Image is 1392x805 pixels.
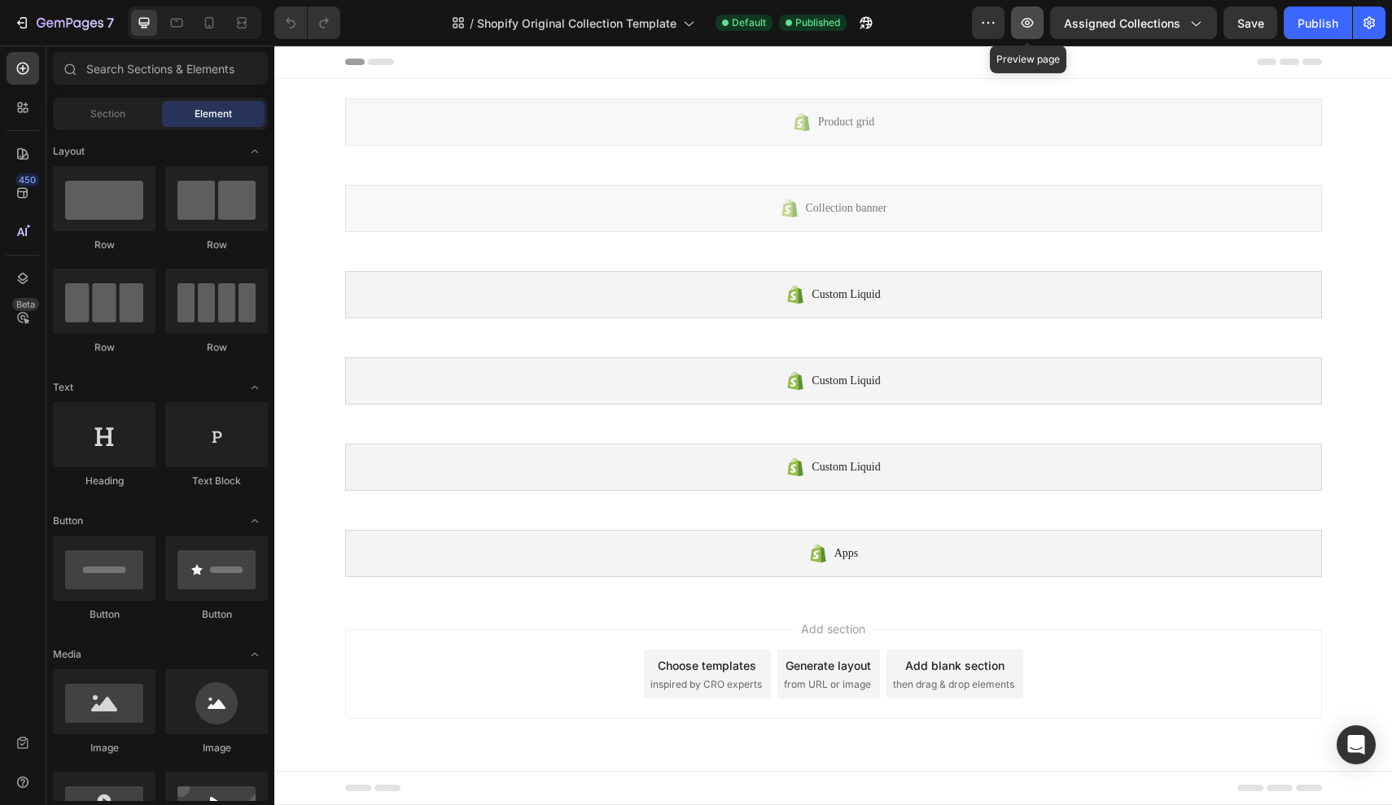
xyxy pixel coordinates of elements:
span: inspired by CRO experts [376,632,488,646]
span: Element [195,107,232,121]
span: Shopify Original Collection Template [477,15,676,32]
div: Beta [12,298,39,311]
span: Custom Liquid [537,239,606,259]
span: Toggle open [242,641,268,667]
span: Product grid [544,67,601,86]
div: Button [165,607,268,622]
button: Assigned Collections [1050,7,1217,39]
span: Default [732,15,766,30]
iframe: Design area [274,46,1392,805]
span: Toggle open [242,374,268,400]
span: Published [795,15,840,30]
button: Save [1223,7,1277,39]
button: Publish [1284,7,1352,39]
span: Text [53,380,73,395]
div: Open Intercom Messenger [1337,725,1376,764]
span: then drag & drop elements [619,632,740,646]
button: 7 [7,7,121,39]
input: Search Sections & Elements [53,52,268,85]
div: Row [165,340,268,355]
span: Custom Liquid [537,326,606,345]
div: Generate layout [511,611,597,628]
span: Media [53,647,81,662]
span: Add section [520,575,598,592]
div: Image [165,741,268,755]
span: Layout [53,144,85,159]
span: Custom Liquid [537,412,606,431]
span: Collection banner [532,153,613,173]
div: Row [165,238,268,252]
div: Add blank section [631,611,730,628]
span: Button [53,514,83,528]
span: Toggle open [242,508,268,534]
span: Toggle open [242,138,268,164]
span: Save [1237,16,1264,30]
div: 450 [15,173,39,186]
div: Button [53,607,155,622]
p: 7 [107,13,114,33]
span: Assigned Collections [1064,15,1180,32]
span: from URL or image [510,632,597,646]
div: Heading [53,474,155,488]
div: Row [53,340,155,355]
div: Image [53,741,155,755]
div: Publish [1298,15,1338,32]
div: Choose templates [383,611,482,628]
div: Text Block [165,474,268,488]
span: Apps [560,498,584,518]
div: Undo/Redo [274,7,340,39]
div: Row [53,238,155,252]
span: Section [90,107,125,121]
span: / [470,15,474,32]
